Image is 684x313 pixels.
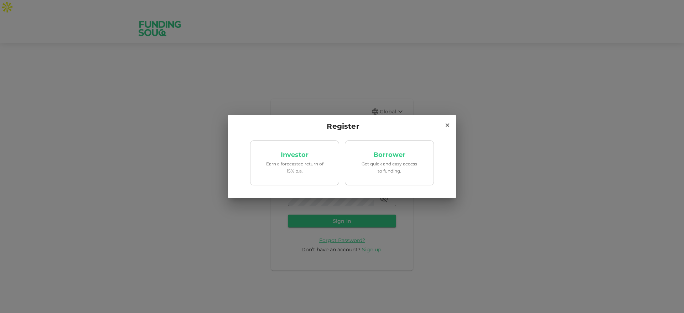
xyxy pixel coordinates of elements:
p: Earn a forecasted return of 15% p.a. [264,160,325,174]
p: Borrower [373,152,405,158]
span: Register [325,120,359,132]
p: Investor [281,152,309,158]
a: InvestorEarn a forecasted return of 15% p.a. [250,140,339,185]
p: Get quick and easy access to funding. [359,160,420,174]
a: BorrowerGet quick and easy access to funding. [345,140,434,185]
